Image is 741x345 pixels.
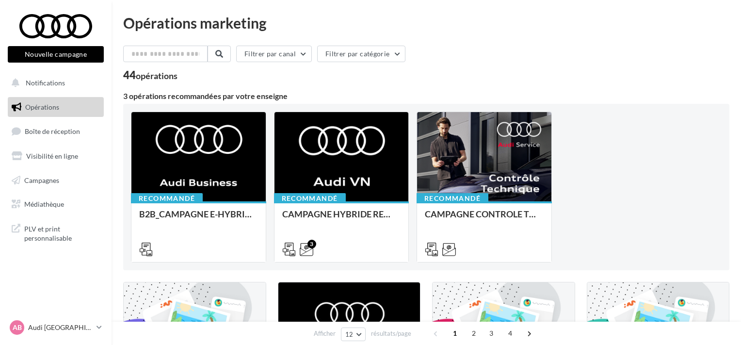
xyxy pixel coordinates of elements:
a: Campagnes [6,170,106,191]
a: Boîte de réception [6,121,106,142]
span: 1 [447,326,463,341]
a: PLV et print personnalisable [6,218,106,247]
span: AB [13,323,22,332]
span: 4 [502,326,518,341]
div: Opérations marketing [123,16,729,30]
div: 44 [123,70,177,81]
button: Filtrer par catégorie [317,46,405,62]
div: CAMPAGNE CONTROLE TECHNIQUE 25€ OCTOBRE [425,209,544,229]
div: 3 opérations recommandées par votre enseigne [123,92,729,100]
div: Recommandé [131,193,203,204]
a: AB Audi [GEOGRAPHIC_DATA] [8,318,104,337]
span: Visibilité en ligne [26,152,78,160]
div: CAMPAGNE HYBRIDE RECHARGEABLE [282,209,401,219]
span: 3 [483,326,499,341]
a: Opérations [6,97,106,117]
span: Campagnes [24,176,59,184]
a: Médiathèque [6,194,106,214]
button: 12 [341,328,366,341]
button: Notifications [6,73,102,93]
button: Filtrer par canal [236,46,312,62]
span: Boîte de réception [25,127,80,135]
span: PLV et print personnalisable [24,222,100,243]
span: résultats/page [371,329,411,338]
div: B2B_CAMPAGNE E-HYBRID OCTOBRE [139,209,258,229]
span: Notifications [26,79,65,87]
span: Médiathèque [24,200,64,208]
span: 12 [345,330,354,338]
span: 2 [466,326,482,341]
button: Nouvelle campagne [8,46,104,63]
span: Opérations [25,103,59,111]
div: Recommandé [274,193,346,204]
a: Visibilité en ligne [6,146,106,166]
div: 3 [307,240,316,248]
div: Recommandé [417,193,488,204]
div: opérations [136,71,177,80]
p: Audi [GEOGRAPHIC_DATA] [28,323,93,332]
span: Afficher [314,329,336,338]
